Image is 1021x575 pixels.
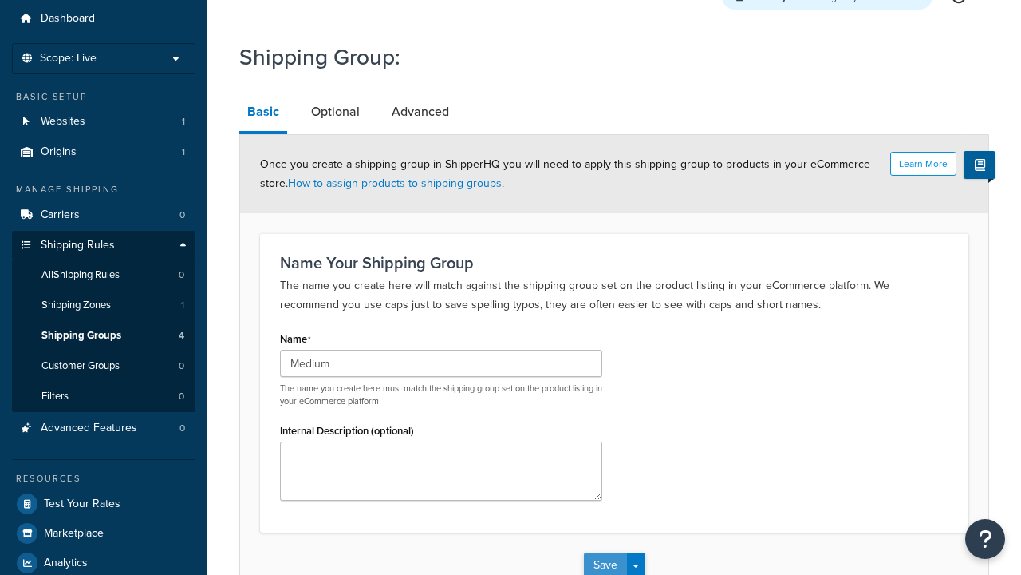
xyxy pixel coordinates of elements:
[41,299,111,312] span: Shipping Zones
[41,145,77,159] span: Origins
[41,390,69,403] span: Filters
[179,390,184,403] span: 0
[12,351,195,381] a: Customer Groups0
[890,152,956,176] button: Learn More
[12,321,195,351] li: Shipping Groups
[41,239,115,252] span: Shipping Rules
[12,231,195,260] a: Shipping Rules
[12,107,195,137] li: Websites
[303,93,368,131] a: Optional
[41,208,80,222] span: Carriers
[260,156,870,192] span: Once you create a shipping group in ShipperHQ you will need to apply this shipping group to produ...
[288,175,502,192] a: How to assign products to shipping groups
[12,183,195,196] div: Manage Shipping
[12,231,195,413] li: Shipping Rules
[12,351,195,381] li: Customer Groups
[179,329,184,343] span: 4
[384,93,457,131] a: Advanced
[12,414,195,443] a: Advanced Features0
[239,93,287,134] a: Basic
[12,137,195,167] a: Origins1
[12,490,195,518] a: Test Your Rates
[964,151,995,179] button: Show Help Docs
[280,254,948,272] h3: Name Your Shipping Group
[12,382,195,411] a: Filters0
[12,414,195,443] li: Advanced Features
[41,422,137,435] span: Advanced Features
[179,208,185,222] span: 0
[40,52,97,65] span: Scope: Live
[179,359,184,373] span: 0
[12,4,195,34] a: Dashboard
[965,519,1005,559] button: Open Resource Center
[12,107,195,137] a: Websites1
[12,260,195,290] a: AllShipping Rules0
[41,12,95,26] span: Dashboard
[12,200,195,230] a: Carriers0
[41,329,121,343] span: Shipping Groups
[12,291,195,320] li: Shipping Zones
[280,333,311,346] label: Name
[12,291,195,320] a: Shipping Zones1
[44,498,120,511] span: Test Your Rates
[280,425,414,437] label: Internal Description (optional)
[44,557,88,570] span: Analytics
[12,90,195,104] div: Basic Setup
[182,145,185,159] span: 1
[41,359,120,373] span: Customer Groups
[12,519,195,548] a: Marketplace
[280,383,602,407] p: The name you create here must match the shipping group set on the product listing in your eCommer...
[239,42,969,73] h1: Shipping Group:
[12,137,195,167] li: Origins
[280,276,948,315] p: The name you create here will match against the shipping group set on the product listing in your...
[44,527,104,541] span: Marketplace
[179,422,185,435] span: 0
[181,299,184,312] span: 1
[41,268,120,282] span: All Shipping Rules
[179,268,184,282] span: 0
[12,472,195,486] div: Resources
[41,115,85,129] span: Websites
[12,321,195,351] a: Shipping Groups4
[182,115,185,129] span: 1
[12,200,195,230] li: Carriers
[12,382,195,411] li: Filters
